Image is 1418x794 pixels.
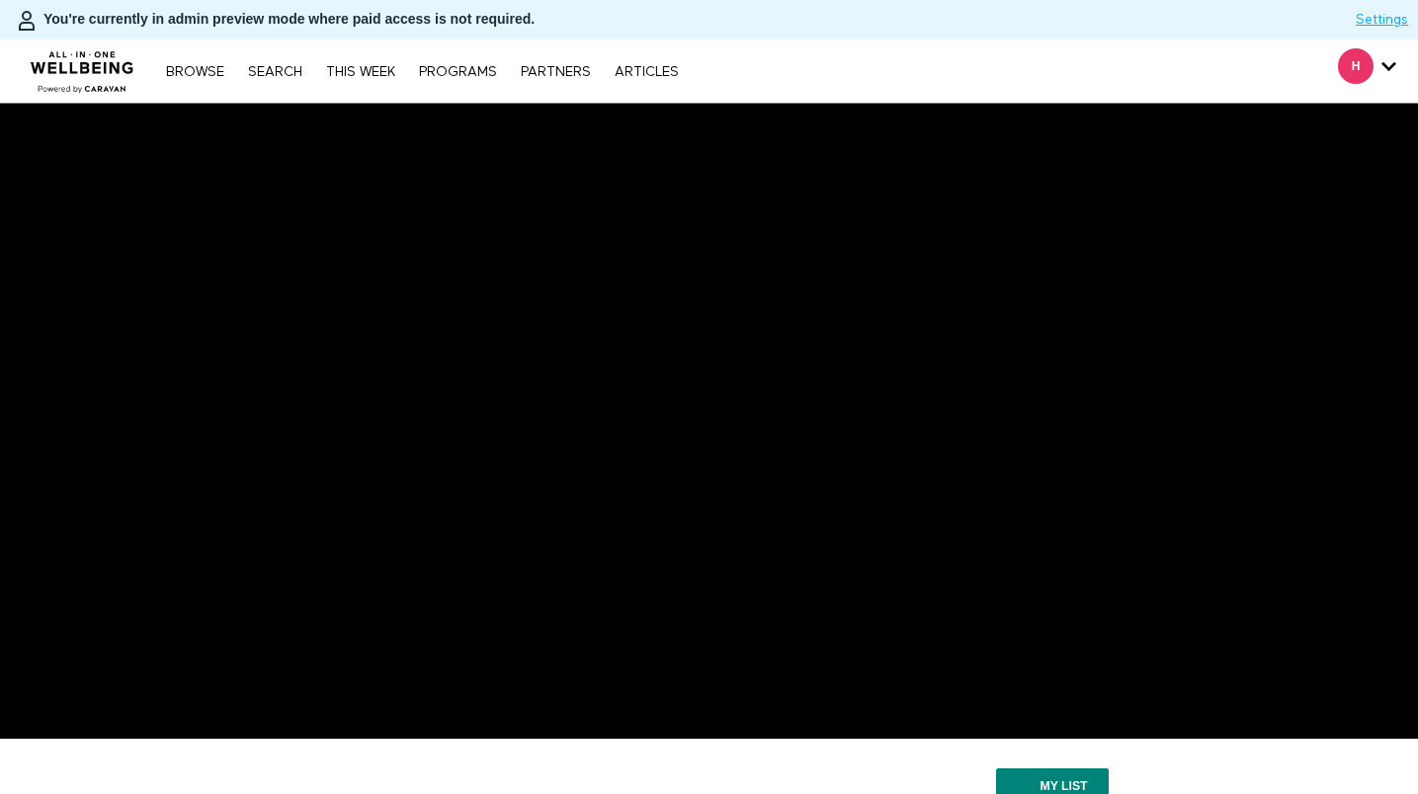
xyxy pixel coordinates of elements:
img: CARAVAN [23,37,142,96]
a: PARTNERS [511,65,601,79]
nav: Primary [156,61,688,81]
a: ARTICLES [605,65,689,79]
div: Secondary [1323,40,1411,103]
a: Settings [1356,10,1408,30]
a: Browse [156,65,234,79]
a: THIS WEEK [316,65,405,79]
a: Search [238,65,312,79]
a: PROGRAMS [409,65,507,79]
img: person-bdfc0eaa9744423c596e6e1c01710c89950b1dff7c83b5d61d716cfd8139584f.svg [15,9,39,33]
